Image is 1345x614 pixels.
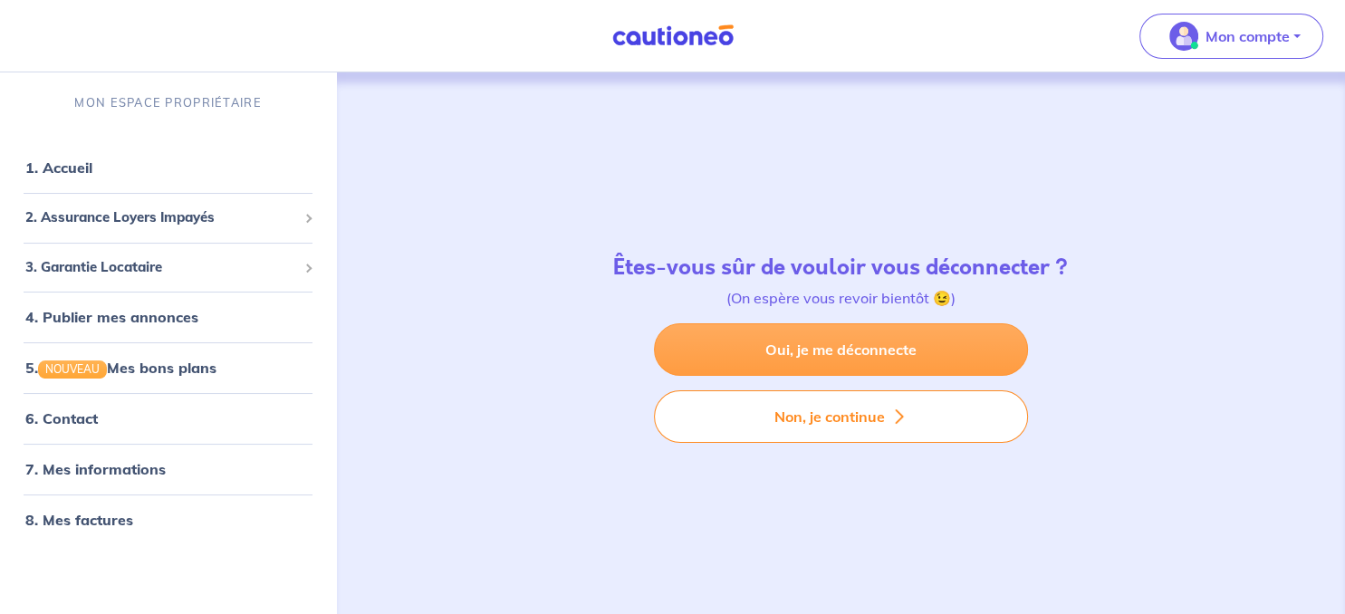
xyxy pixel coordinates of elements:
[613,254,1068,281] h4: Êtes-vous sûr de vouloir vous déconnecter ?
[25,359,216,377] a: 5.NOUVEAUMes bons plans
[613,287,1068,309] p: (On espère vous revoir bientôt 😉)
[7,250,329,285] div: 3. Garantie Locataire
[25,409,98,427] a: 6. Contact
[605,24,741,47] img: Cautioneo
[7,149,329,186] div: 1. Accueil
[25,207,297,228] span: 2. Assurance Loyers Impayés
[7,350,329,386] div: 5.NOUVEAUMes bons plans
[7,200,329,235] div: 2. Assurance Loyers Impayés
[25,460,166,478] a: 7. Mes informations
[7,451,329,487] div: 7. Mes informations
[1169,22,1198,51] img: illu_account_valid_menu.svg
[654,323,1028,376] a: Oui, je me déconnecte
[25,511,133,529] a: 8. Mes factures
[25,257,297,278] span: 3. Garantie Locataire
[25,158,92,177] a: 1. Accueil
[1139,14,1323,59] button: illu_account_valid_menu.svgMon compte
[25,308,198,326] a: 4. Publier mes annonces
[654,390,1028,443] button: Non, je continue
[74,94,261,111] p: MON ESPACE PROPRIÉTAIRE
[7,400,329,437] div: 6. Contact
[1206,25,1290,47] p: Mon compte
[7,502,329,538] div: 8. Mes factures
[7,299,329,335] div: 4. Publier mes annonces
